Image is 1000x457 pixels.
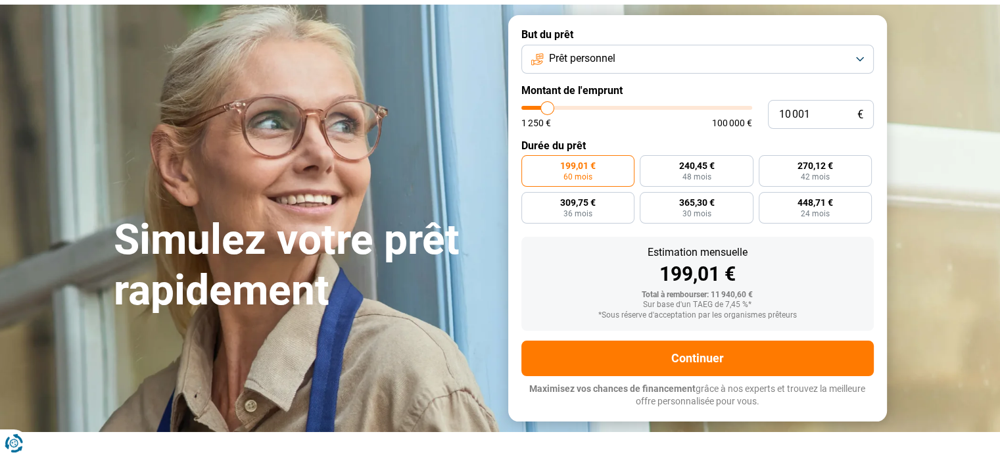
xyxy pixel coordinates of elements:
[532,247,863,258] div: Estimation mensuelle
[521,341,874,376] button: Continuer
[682,173,711,181] span: 48 mois
[521,118,551,128] span: 1 250 €
[560,198,596,207] span: 309,75 €
[712,118,752,128] span: 100 000 €
[532,301,863,310] div: Sur base d'un TAEG de 7,45 %*
[532,291,863,300] div: Total à rembourser: 11 940,60 €
[549,51,615,66] span: Prêt personnel
[521,84,874,97] label: Montant de l'emprunt
[532,311,863,320] div: *Sous réserve d'acceptation par les organismes prêteurs
[857,109,863,120] span: €
[679,198,714,207] span: 365,30 €
[114,215,492,316] h1: Simulez votre prêt rapidement
[529,383,696,394] span: Maximisez vos chances de financement
[563,210,592,218] span: 36 mois
[521,28,874,41] label: But du prêt
[801,173,830,181] span: 42 mois
[682,210,711,218] span: 30 mois
[521,45,874,74] button: Prêt personnel
[798,198,833,207] span: 448,71 €
[521,139,874,152] label: Durée du prêt
[532,264,863,284] div: 199,01 €
[521,383,874,408] p: grâce à nos experts et trouvez la meilleure offre personnalisée pour vous.
[560,161,596,170] span: 199,01 €
[798,161,833,170] span: 270,12 €
[679,161,714,170] span: 240,45 €
[563,173,592,181] span: 60 mois
[801,210,830,218] span: 24 mois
